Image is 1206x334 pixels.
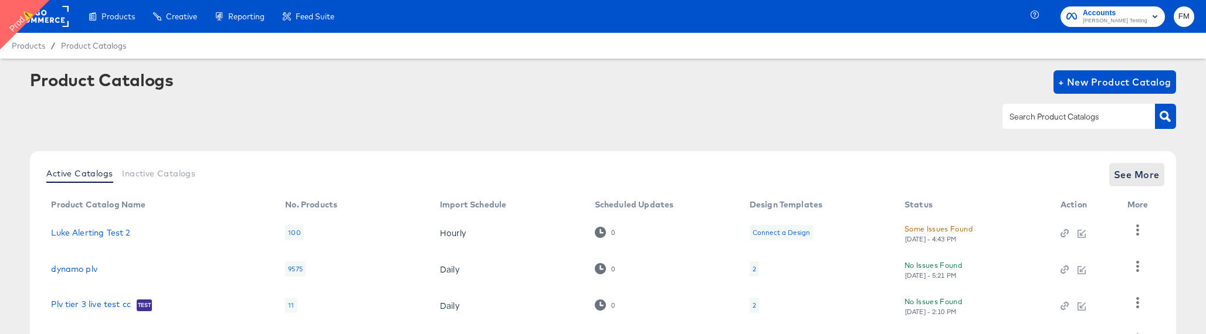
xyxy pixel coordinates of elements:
[904,235,957,243] div: [DATE] - 4:43 PM
[1053,70,1176,94] button: + New Product Catalog
[101,12,135,21] span: Products
[51,299,130,311] a: Plv tier 3 live test cc
[750,298,759,313] div: 2
[753,301,756,310] div: 2
[904,223,973,243] button: Some Issues Found[DATE] - 4:43 PM
[51,228,130,237] a: Luke Alerting Test 2
[753,264,756,274] div: 2
[51,200,145,209] div: Product Catalog Name
[285,225,303,240] div: 100
[611,265,615,273] div: 0
[895,196,1051,214] th: Status
[137,301,153,310] span: Test
[1174,6,1194,27] button: FM
[285,261,306,277] div: 9575
[1061,6,1165,27] button: Accounts[PERSON_NAME] Testing
[440,200,506,209] div: Import Schedule
[1058,74,1171,90] span: + New Product Catalog
[45,41,61,50] span: /
[61,41,126,50] a: Product Catalogs
[431,287,585,323] td: Daily
[611,229,615,237] div: 0
[904,223,973,235] div: Some Issues Found
[750,225,813,240] div: Connect a Design
[595,299,615,311] div: 0
[750,200,822,209] div: Design Templates
[1083,7,1147,19] span: Accounts
[46,169,113,178] span: Active Catalogs
[1051,196,1118,214] th: Action
[1114,166,1160,183] span: See More
[51,264,97,274] a: dynamo plv
[595,227,615,238] div: 0
[1083,16,1147,26] span: [PERSON_NAME] Testing
[431,251,585,287] td: Daily
[285,200,337,209] div: No. Products
[1007,110,1132,124] input: Search Product Catalogs
[1109,163,1164,186] button: See More
[166,12,197,21] span: Creative
[1118,196,1163,214] th: More
[1178,10,1190,23] span: FM
[12,41,45,50] span: Products
[122,169,195,178] span: Inactive Catalogs
[753,228,810,237] div: Connect a Design
[30,70,173,89] div: Product Catalogs
[595,200,674,209] div: Scheduled Updates
[431,214,585,251] td: Hourly
[296,12,334,21] span: Feed Suite
[611,301,615,309] div: 0
[750,261,759,277] div: 2
[285,298,297,313] div: 11
[228,12,265,21] span: Reporting
[595,263,615,274] div: 0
